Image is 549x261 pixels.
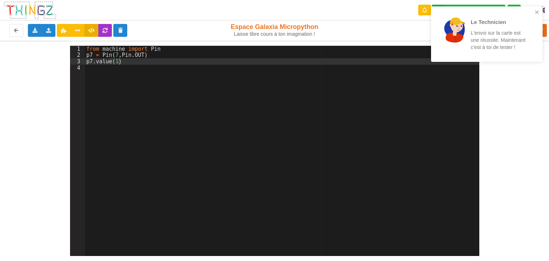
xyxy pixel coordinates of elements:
[70,52,85,58] div: 2
[70,58,85,65] div: 3
[228,23,322,37] div: Espace Galaxia Micropython
[432,5,505,16] div: Ta base fonctionne bien !
[471,18,526,26] p: Le Technicien
[70,46,85,52] div: 1
[3,1,57,20] img: thingz_logo.png
[535,9,540,16] button: close
[70,65,85,71] div: 4
[471,29,526,51] p: L'envoi sur la carte est une réussite. Maintenant c'est à toi de tester !
[228,31,322,37] div: Laisse libre cours à ton imagination !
